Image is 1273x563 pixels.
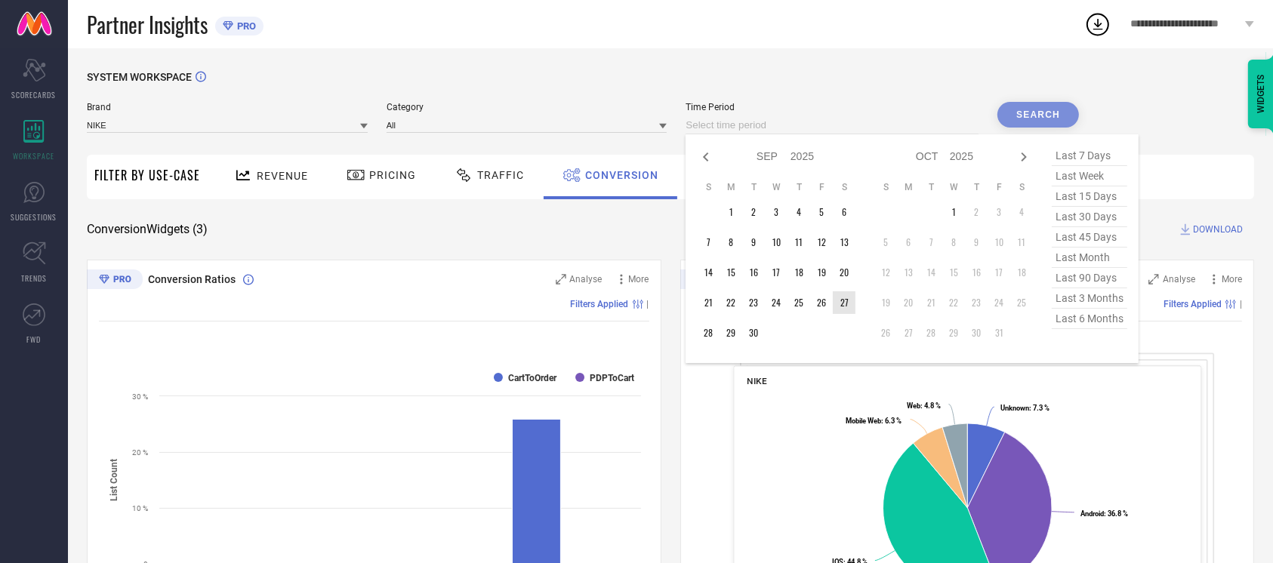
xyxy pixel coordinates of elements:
tspan: Unknown [1000,404,1029,412]
td: Sun Oct 05 2025 [874,231,897,254]
td: Wed Sep 03 2025 [765,201,788,223]
span: Filter By Use-Case [94,166,200,184]
td: Fri Sep 12 2025 [810,231,833,254]
span: Filters Applied [1164,299,1222,309]
td: Thu Oct 16 2025 [965,261,988,284]
th: Thursday [965,181,988,193]
span: Revenue [257,170,308,182]
td: Sun Sep 14 2025 [697,261,720,284]
td: Mon Oct 20 2025 [897,291,920,314]
span: last 90 days [1052,268,1127,288]
td: Thu Oct 09 2025 [965,231,988,254]
span: WORKSPACE [14,150,55,162]
span: last 7 days [1052,146,1127,166]
span: Conversion Widgets ( 3 ) [87,222,208,237]
td: Tue Sep 23 2025 [742,291,765,314]
td: Fri Sep 19 2025 [810,261,833,284]
td: Mon Oct 27 2025 [897,321,920,344]
td: Mon Oct 06 2025 [897,231,920,254]
td: Sat Oct 04 2025 [1010,201,1033,223]
text: 20 % [132,448,148,457]
td: Wed Oct 08 2025 [942,231,965,254]
td: Wed Oct 29 2025 [942,321,965,344]
tspan: Web [907,401,920,410]
svg: Zoom [556,274,566,285]
th: Sunday [697,181,720,193]
text: : 6.3 % [846,417,902,425]
span: Time Period [686,102,979,112]
span: Partner Insights [87,9,208,40]
th: Friday [988,181,1010,193]
td: Mon Oct 13 2025 [897,261,920,284]
div: Premium [87,269,143,292]
td: Thu Oct 30 2025 [965,321,988,344]
td: Tue Oct 28 2025 [920,321,942,344]
span: last 30 days [1052,207,1127,227]
span: | [647,299,649,309]
span: last 45 days [1052,227,1127,248]
span: More [1222,274,1242,285]
span: last 3 months [1052,288,1127,309]
span: Category [387,102,667,112]
td: Sun Sep 28 2025 [697,321,720,344]
td: Thu Sep 25 2025 [788,291,810,314]
td: Sat Oct 25 2025 [1010,291,1033,314]
tspan: List Count [109,459,119,501]
td: Mon Sep 15 2025 [720,261,742,284]
td: Sun Sep 21 2025 [697,291,720,314]
span: Analyse [570,274,603,285]
th: Wednesday [942,181,965,193]
td: Mon Sep 29 2025 [720,321,742,344]
span: SCORECARDS [12,89,57,100]
span: DOWNLOAD [1193,222,1243,237]
span: last month [1052,248,1127,268]
text: 10 % [132,504,148,512]
span: last 6 months [1052,309,1127,329]
td: Wed Sep 17 2025 [765,261,788,284]
th: Tuesday [742,181,765,193]
td: Thu Oct 02 2025 [965,201,988,223]
td: Fri Oct 31 2025 [988,321,1010,344]
text: : 36.8 % [1080,509,1128,518]
td: Tue Sep 16 2025 [742,261,765,284]
div: Next month [1015,148,1033,166]
span: Traffic [477,169,524,181]
td: Sun Sep 07 2025 [697,231,720,254]
text: 30 % [132,392,148,401]
span: TRENDS [21,272,47,284]
span: Conversion [585,169,658,181]
span: Filters Applied [571,299,629,309]
th: Thursday [788,181,810,193]
span: PRO [233,20,256,32]
td: Tue Sep 30 2025 [742,321,765,344]
th: Tuesday [920,181,942,193]
span: NIKE [747,376,766,386]
span: Pricing [369,169,416,181]
th: Monday [897,181,920,193]
span: Analyse [1163,274,1195,285]
td: Fri Oct 03 2025 [988,201,1010,223]
td: Mon Sep 22 2025 [720,291,742,314]
td: Fri Sep 26 2025 [810,291,833,314]
th: Saturday [1010,181,1033,193]
td: Fri Sep 05 2025 [810,201,833,223]
span: SYSTEM WORKSPACE [87,71,192,83]
td: Thu Oct 23 2025 [965,291,988,314]
td: Tue Sep 09 2025 [742,231,765,254]
td: Fri Oct 17 2025 [988,261,1010,284]
svg: Zoom [1148,274,1159,285]
td: Tue Oct 07 2025 [920,231,942,254]
td: Sun Oct 26 2025 [874,321,897,344]
td: Sat Oct 18 2025 [1010,261,1033,284]
td: Wed Oct 15 2025 [942,261,965,284]
td: Thu Sep 04 2025 [788,201,810,223]
span: More [629,274,649,285]
td: Fri Oct 10 2025 [988,231,1010,254]
td: Sat Oct 11 2025 [1010,231,1033,254]
td: Wed Sep 10 2025 [765,231,788,254]
td: Sun Oct 19 2025 [874,291,897,314]
text: : 4.8 % [907,401,941,410]
th: Wednesday [765,181,788,193]
td: Tue Sep 02 2025 [742,201,765,223]
th: Monday [720,181,742,193]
